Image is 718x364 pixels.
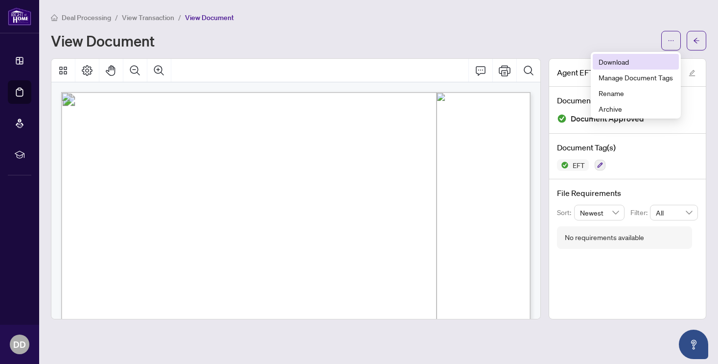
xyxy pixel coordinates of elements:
[122,13,174,22] span: View Transaction
[599,72,673,83] span: Manage Document Tags
[557,159,569,171] img: Status Icon
[656,205,692,220] span: All
[62,13,111,22] span: Deal Processing
[630,207,650,218] p: Filter:
[557,114,567,123] img: Document Status
[693,37,700,44] span: arrow-left
[580,205,619,220] span: Newest
[13,338,26,351] span: DD
[689,70,695,76] span: edit
[51,14,58,21] span: home
[557,95,698,106] h4: Document Status
[599,103,673,114] span: Archive
[557,187,698,199] h4: File Requirements
[115,12,118,23] li: /
[599,56,673,67] span: Download
[51,33,155,49] h1: View Document
[571,112,644,125] span: Document Approved
[557,142,698,153] h4: Document Tag(s)
[557,207,574,218] p: Sort:
[599,88,673,98] span: Rename
[565,232,644,243] div: No requirements available
[185,13,234,22] span: View Document
[8,7,31,25] img: logo
[668,37,674,44] span: ellipsis
[178,12,181,23] li: /
[569,162,589,169] span: EFT
[557,67,643,78] span: Agent EFT 2514250.pdf
[679,330,708,359] button: Open asap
